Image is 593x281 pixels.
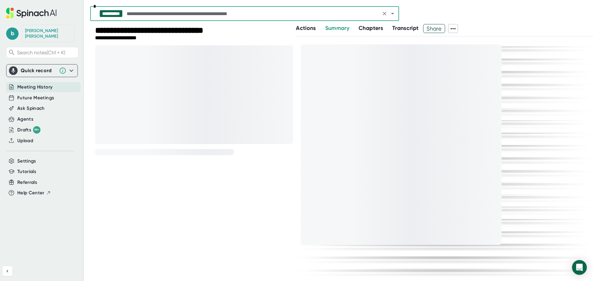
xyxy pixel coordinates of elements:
[17,105,45,112] button: Ask Spinach
[392,24,419,32] button: Transcript
[359,25,383,31] span: Chapters
[17,126,40,134] div: Drafts
[2,266,12,276] button: Collapse sidebar
[17,189,51,196] button: Help Center
[17,137,33,144] button: Upload
[17,189,44,196] span: Help Center
[17,84,53,91] button: Meeting History
[17,126,40,134] button: Drafts 99+
[9,64,75,77] div: Quick record
[572,260,587,275] div: Open Intercom Messenger
[296,24,316,32] button: Actions
[388,9,397,18] button: Open
[380,9,389,18] button: Clear
[17,179,37,186] button: Referrals
[17,50,77,56] span: Search notes (Ctrl + K)
[25,28,71,39] div: Brady Rowe
[423,24,445,33] button: Share
[392,25,419,31] span: Transcript
[6,27,19,40] span: b
[17,158,36,165] button: Settings
[359,24,383,32] button: Chapters
[296,25,316,31] span: Actions
[21,68,56,74] div: Quick record
[325,25,349,31] span: Summary
[33,126,40,134] div: 99+
[325,24,349,32] button: Summary
[17,116,33,123] button: Agents
[17,168,36,175] button: Tutorials
[423,23,445,34] span: Share
[17,94,54,101] button: Future Meetings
